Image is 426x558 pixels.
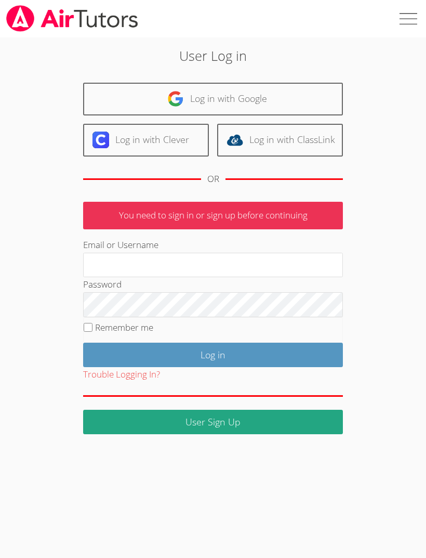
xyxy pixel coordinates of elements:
a: Log in with ClassLink [217,124,343,157]
p: You need to sign in or sign up before continuing [83,202,343,229]
input: Log in [83,343,343,367]
a: Log in with Clever [83,124,209,157]
img: clever-logo-6eab21bc6e7a338710f1a6ff85c0baf02591cd810cc4098c63d3a4b26e2feb20.svg [92,132,109,148]
label: Remember me [95,321,153,333]
button: Trouble Logging In? [83,367,160,382]
a: Log in with Google [83,83,343,115]
a: User Sign Up [83,410,343,434]
img: classlink-logo-d6bb404cc1216ec64c9a2012d9dc4662098be43eaf13dc465df04b49fa7ab582.svg [227,132,243,148]
h2: User Log in [60,46,366,66]
div: OR [207,172,219,187]
img: google-logo-50288ca7cdecda66e5e0955fdab243c47b7ad437acaf1139b6f446037453330a.svg [167,90,184,107]
label: Email or Username [83,239,158,251]
img: airtutors_banner-c4298cdbf04f3fff15de1276eac7730deb9818008684d7c2e4769d2f7ddbe033.png [5,5,139,32]
label: Password [83,278,122,290]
